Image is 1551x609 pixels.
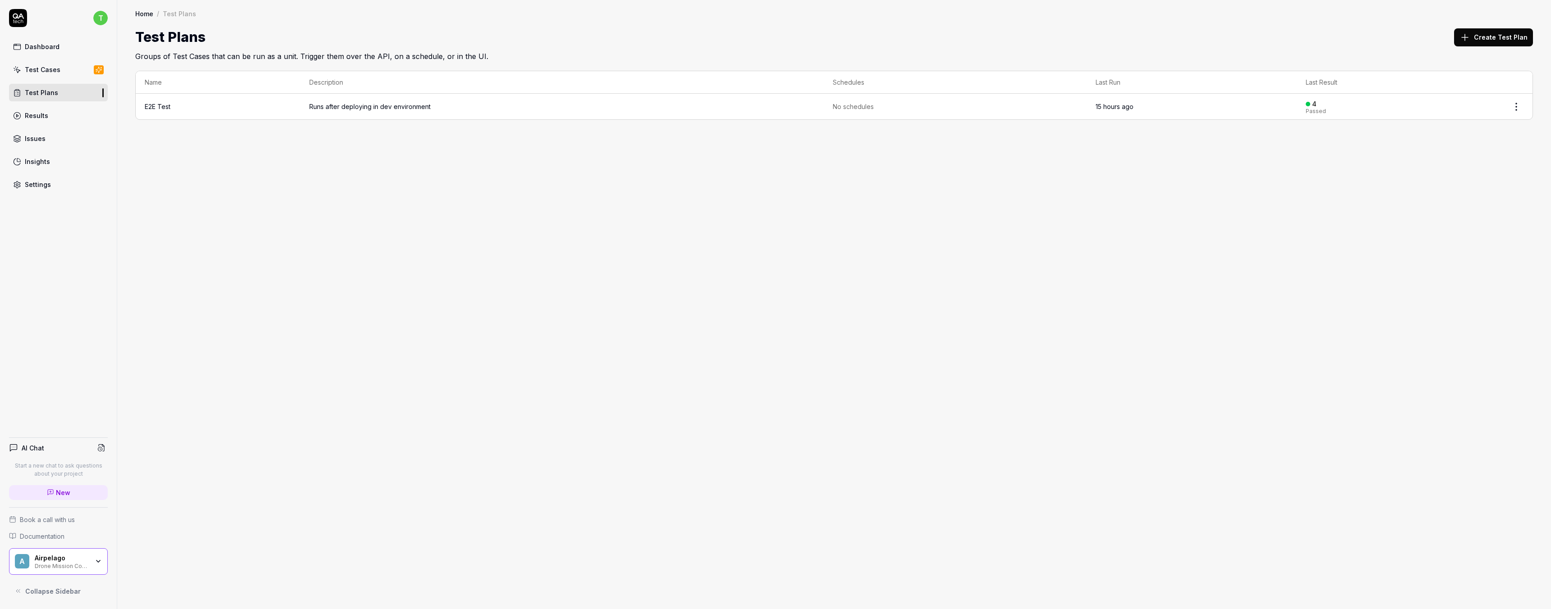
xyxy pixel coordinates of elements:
[1454,28,1533,46] button: Create Test Plan
[9,84,108,101] a: Test Plans
[9,582,108,600] button: Collapse Sidebar
[56,488,70,497] span: New
[25,586,81,596] span: Collapse Sidebar
[9,153,108,170] a: Insights
[1312,100,1317,108] div: 4
[9,38,108,55] a: Dashboard
[9,532,108,541] a: Documentation
[25,88,58,97] div: Test Plans
[25,134,46,143] div: Issues
[9,485,108,500] a: New
[145,103,170,110] a: E2E Test
[93,9,108,27] button: t
[833,102,874,111] span: No schedules
[309,102,815,111] span: Runs after deploying in dev environment
[25,157,50,166] div: Insights
[1087,71,1297,94] th: Last Run
[15,554,29,568] span: A
[20,532,64,541] span: Documentation
[9,548,108,575] button: AAirpelagoDrone Mission Control
[9,462,108,478] p: Start a new chat to ask questions about your project
[25,180,51,189] div: Settings
[35,554,89,562] div: Airpelago
[25,42,60,51] div: Dashboard
[9,107,108,124] a: Results
[135,47,1533,62] h2: Groups of Test Cases that can be run as a unit. Trigger them over the API, on a schedule, or in t...
[300,71,824,94] th: Description
[9,176,108,193] a: Settings
[135,9,153,18] a: Home
[163,9,196,18] div: Test Plans
[157,9,159,18] div: /
[25,111,48,120] div: Results
[20,515,75,524] span: Book a call with us
[9,515,108,524] a: Book a call with us
[135,27,206,47] h1: Test Plans
[9,130,108,147] a: Issues
[25,65,60,74] div: Test Cases
[1096,103,1133,110] time: 15 hours ago
[35,562,89,569] div: Drone Mission Control
[9,61,108,78] a: Test Cases
[1297,71,1500,94] th: Last Result
[1306,109,1326,114] div: Passed
[93,11,108,25] span: t
[824,71,1087,94] th: Schedules
[22,443,44,453] h4: AI Chat
[136,71,300,94] th: Name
